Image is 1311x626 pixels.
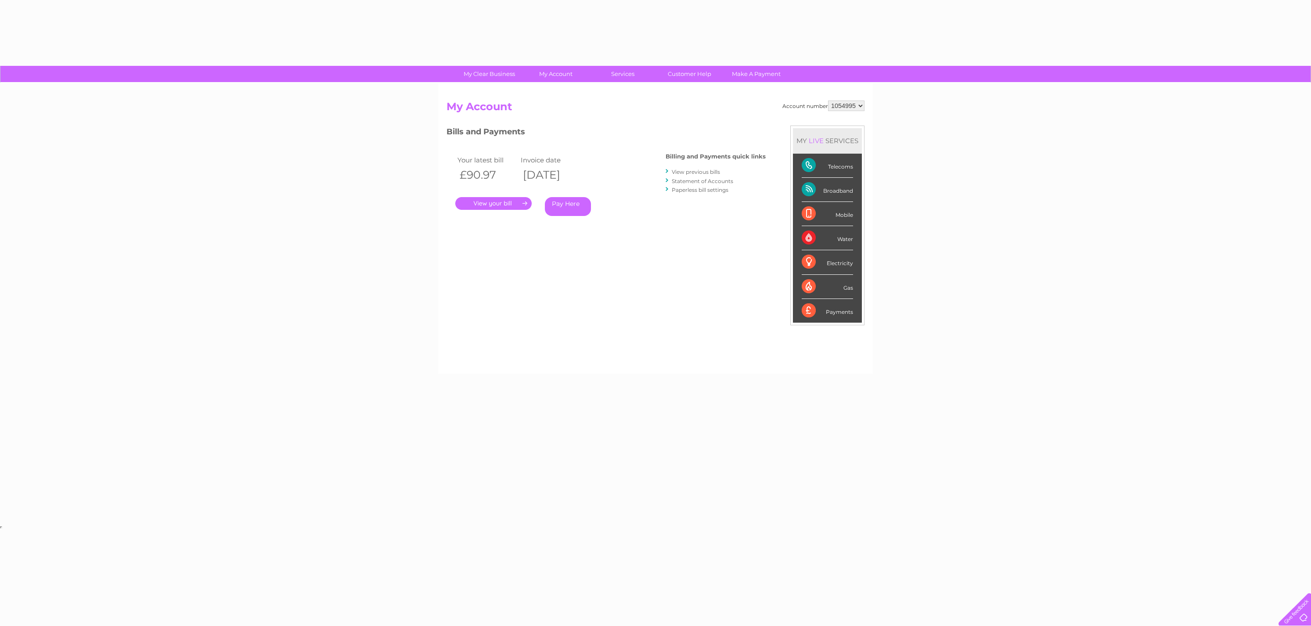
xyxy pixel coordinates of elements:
a: Services [587,66,659,82]
div: Water [802,226,853,250]
td: Your latest bill [455,154,519,166]
a: Statement of Accounts [672,178,733,184]
div: Mobile [802,202,853,226]
th: [DATE] [519,166,582,184]
a: My Account [520,66,592,82]
a: . [455,197,532,210]
div: Gas [802,275,853,299]
a: Paperless bill settings [672,187,728,193]
a: My Clear Business [453,66,526,82]
div: MY SERVICES [793,128,862,153]
div: Telecoms [802,154,853,178]
div: LIVE [807,137,825,145]
a: Customer Help [653,66,726,82]
a: View previous bills [672,169,720,175]
h3: Bills and Payments [447,126,766,141]
div: Payments [802,299,853,323]
div: Broadband [802,178,853,202]
h4: Billing and Payments quick links [666,153,766,160]
a: Pay Here [545,197,591,216]
div: Electricity [802,250,853,274]
th: £90.97 [455,166,519,184]
td: Invoice date [519,154,582,166]
div: Account number [782,101,864,111]
h2: My Account [447,101,864,117]
a: Make A Payment [720,66,792,82]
